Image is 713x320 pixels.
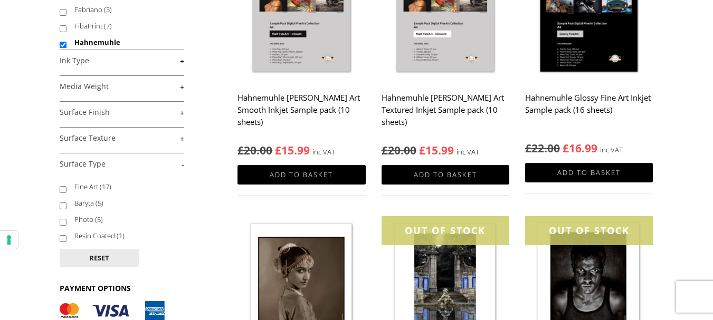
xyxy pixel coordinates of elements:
[74,34,174,51] label: Hahnemuhle
[525,141,560,156] bdi: 22.00
[60,50,184,71] h4: Ink Type
[60,75,184,96] h4: Media Weight
[60,101,184,122] h4: Surface Finish
[237,143,244,158] span: £
[104,5,112,14] span: (3)
[74,211,174,228] label: Photo
[74,2,174,18] label: Fabriano
[237,165,365,185] a: Add to basket: “Hahnemuhle Matt Fine Art Smooth Inkjet Sample pack (10 sheets)”
[100,182,111,191] span: (17)
[312,146,335,158] strong: inc VAT
[74,228,174,244] label: Resin Coated
[237,88,365,132] h2: Hahnemuhle [PERSON_NAME] Art Smooth Inkjet Sample pack (10 sheets)
[60,153,184,174] h4: Surface Type
[60,127,184,148] h4: Surface Texture
[382,216,509,245] div: OUT OF STOCK
[60,133,184,143] a: +
[60,56,184,66] a: +
[60,108,184,118] a: +
[275,143,310,158] bdi: 15.99
[525,216,653,245] div: OUT OF STOCK
[60,283,184,293] h3: PAYMENT OPTIONS
[96,198,103,208] span: (5)
[382,165,509,185] a: Add to basket: “Hahnemuhle Matt Fine Art Textured Inkjet Sample pack (10 sheets)”
[419,143,454,158] bdi: 15.99
[95,215,103,224] span: (5)
[60,249,139,267] button: Reset
[600,144,623,156] strong: inc VAT
[104,21,112,31] span: (7)
[74,179,174,195] label: Fine Art
[563,141,597,156] bdi: 16.99
[382,143,416,158] bdi: 20.00
[74,195,174,211] label: Baryta
[525,88,653,130] h2: Hahnemuhle Glossy Fine Art Inkjet Sample pack (16 sheets)
[419,143,425,158] span: £
[563,141,569,156] span: £
[237,143,272,158] bdi: 20.00
[74,18,174,34] label: FibaPrint
[275,143,281,158] span: £
[457,146,479,158] strong: inc VAT
[525,141,531,156] span: £
[525,163,653,182] a: Add to basket: “Hahnemuhle Glossy Fine Art Inkjet Sample pack (16 sheets)”
[60,159,184,169] a: -
[382,143,388,158] span: £
[382,88,509,132] h2: Hahnemuhle [PERSON_NAME] Art Textured Inkjet Sample pack (10 sheets)
[60,82,184,92] a: +
[117,231,125,240] span: (1)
